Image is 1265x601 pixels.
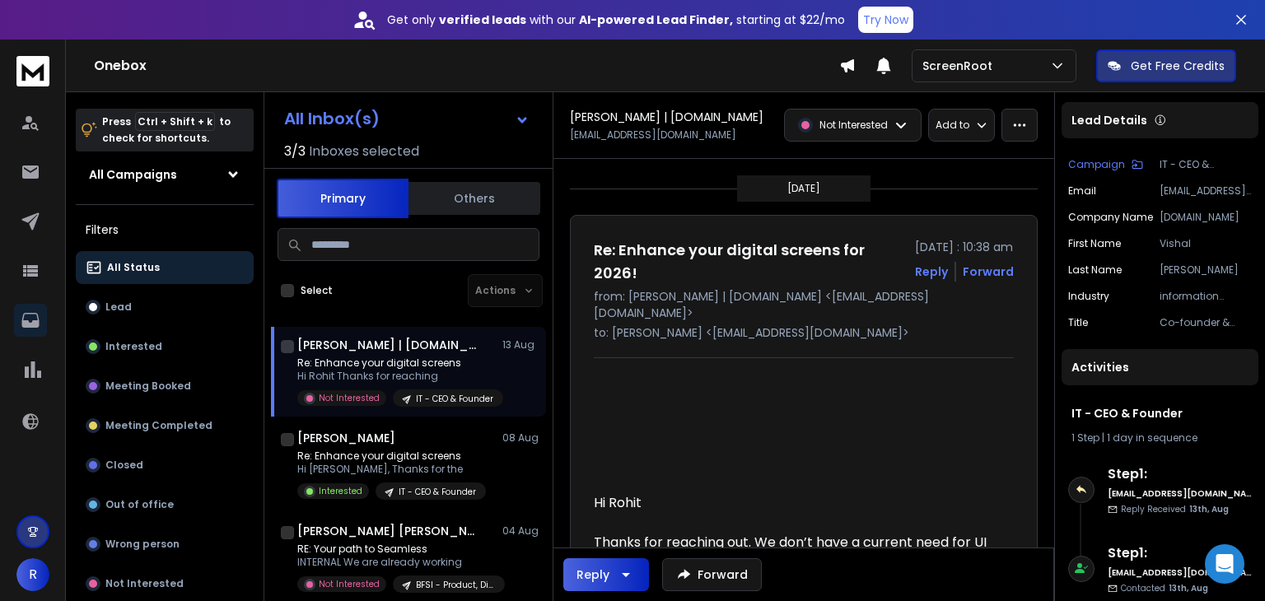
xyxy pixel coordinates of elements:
span: 13th, Aug [1169,582,1208,594]
h3: Filters [76,218,254,241]
p: IT - CEO & Founder [416,393,493,405]
button: Meeting Booked [76,370,254,403]
span: 1 Step [1071,431,1099,445]
h1: IT - CEO & Founder [1071,405,1249,422]
p: Contacted [1121,582,1208,594]
p: Reply Received [1121,503,1229,515]
h1: All Inbox(s) [284,110,380,127]
button: All Campaigns [76,158,254,191]
button: Out of office [76,488,254,521]
button: Others [408,180,540,217]
p: Try Now [863,12,908,28]
button: Reply [563,558,649,591]
button: Meeting Completed [76,409,254,442]
p: Email [1068,184,1096,198]
p: Company Name [1068,211,1153,224]
p: ScreenRoot [922,58,999,74]
p: Co-founder & CEO [1160,316,1252,329]
p: [DOMAIN_NAME] [1160,211,1252,224]
h3: Inboxes selected [309,142,419,161]
p: 08 Aug [502,431,539,445]
p: Re: Enhance your digital screens [297,356,495,370]
p: Lead [105,300,132,314]
img: logo [16,56,49,86]
p: IT - CEO & Founder [399,486,476,498]
div: | [1071,431,1249,445]
button: Reply [915,263,948,280]
button: Get Free Credits [1096,49,1236,82]
p: Out of office [105,498,174,511]
span: 3 / 3 [284,142,306,161]
h6: [EMAIL_ADDRESS][DOMAIN_NAME] [1108,487,1252,500]
p: Add to [936,119,969,132]
button: Closed [76,449,254,482]
p: First Name [1068,237,1121,250]
button: R [16,558,49,591]
div: Open Intercom Messenger [1205,544,1244,584]
p: All Status [107,261,160,274]
p: Industry [1068,290,1109,303]
p: Lead Details [1071,112,1147,128]
p: 13 Aug [502,338,539,352]
button: All Inbox(s) [271,102,543,135]
p: Hi Rohit Thanks for reaching [297,370,495,383]
button: Lead [76,291,254,324]
h1: Onebox [94,56,839,76]
h1: [PERSON_NAME] [297,430,395,446]
p: [DATE] [787,182,820,195]
label: Select [301,284,333,297]
p: Interested [105,340,162,353]
p: Not Interested [319,392,380,404]
p: Last Name [1068,263,1122,277]
span: 13th, Aug [1189,503,1229,515]
button: Campaign [1068,158,1143,171]
p: Meeting Completed [105,419,212,432]
p: INTERNAL We are already working [297,556,495,569]
p: [PERSON_NAME] [1160,263,1252,277]
p: Vishal [1160,237,1252,250]
h1: Re: Enhance your digital screens for 2026! [594,239,905,285]
h6: Step 1 : [1108,464,1252,484]
p: 04 Aug [502,524,539,538]
h6: [EMAIL_ADDRESS][DOMAIN_NAME] [1108,566,1252,579]
h1: [PERSON_NAME] | [DOMAIN_NAME] [297,337,478,353]
button: Wrong person [76,528,254,561]
h6: Step 1 : [1108,543,1252,563]
p: Closed [105,459,143,472]
p: Interested [319,485,362,497]
p: Title [1068,316,1088,329]
strong: AI-powered Lead Finder, [579,12,733,28]
h1: All Campaigns [89,166,177,183]
p: RE: Your path to Seamless [297,543,495,556]
p: information technology & services [1160,290,1252,303]
p: Press to check for shortcuts. [102,114,231,147]
p: from: [PERSON_NAME] | [DOMAIN_NAME] <[EMAIL_ADDRESS][DOMAIN_NAME]> [594,288,1014,321]
button: Not Interested [76,567,254,600]
button: Primary [277,179,408,218]
p: BFSI - Product, Digital & Marketing [416,579,495,591]
p: Get only with our starting at $22/mo [387,12,845,28]
button: Try Now [858,7,913,33]
p: Wrong person [105,538,180,551]
h1: [PERSON_NAME] | [DOMAIN_NAME] [570,109,763,125]
span: 1 day in sequence [1107,431,1197,445]
p: [EMAIL_ADDRESS][DOMAIN_NAME] [1160,184,1252,198]
p: Thanks for reaching out. We don’t have a current need for UI or UX design services. That said, yo... [594,533,1001,592]
p: Not Interested [819,119,888,132]
p: Get Free Credits [1131,58,1225,74]
h1: [PERSON_NAME] [PERSON_NAME] [297,523,478,539]
p: Campaign [1068,158,1125,171]
p: Hi [PERSON_NAME], Thanks for the [297,463,486,476]
div: Activities [1062,349,1258,385]
p: IT - CEO & Founder [1160,158,1252,171]
span: Ctrl + Shift + k [135,112,215,131]
p: [DATE] : 10:38 am [915,239,1014,255]
p: Hi Rohit [594,493,1001,513]
button: Forward [662,558,762,591]
div: Forward [963,263,1014,280]
p: Re: Enhance your digital screens [297,450,486,463]
button: All Status [76,251,254,284]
